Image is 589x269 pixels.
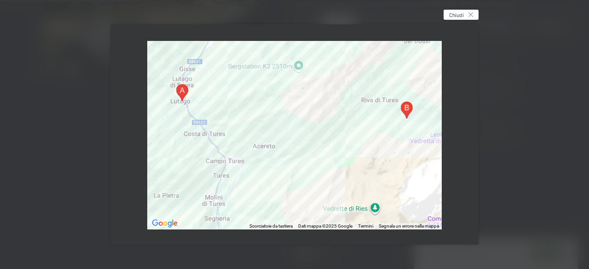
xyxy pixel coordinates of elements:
span: Dati mappa ©2025 Google [298,223,352,229]
button: Scorciatoie da tastiera [249,223,293,229]
a: Termini (si apre in una nuova scheda) [358,223,373,229]
img: Google [150,217,180,229]
a: Segnala un errore nella mappa [379,223,439,229]
div: Via del Paese, 11, 39030 Lutago BZ, Italia [176,84,188,101]
a: Visualizza questa zona in Google Maps (in una nuova finestra) [150,217,180,229]
span: Chiudi [449,11,464,19]
div: V. Bachertal, 31, 39032 Campo Tures BZ, Italia [401,102,413,119]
